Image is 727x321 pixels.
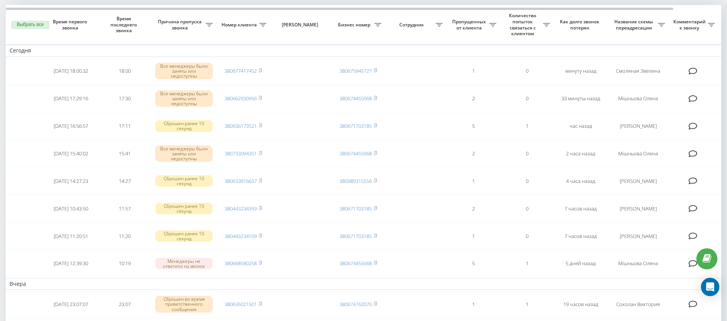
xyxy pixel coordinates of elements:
td: [PERSON_NAME] [607,113,669,139]
td: 4 часа назад [554,168,607,194]
td: 1 [500,251,554,277]
span: Сотрудник [389,22,436,28]
div: Сброшен ранее 10 секунд [155,203,213,214]
a: 380443234109 [225,233,257,240]
td: [DATE] 18:00:32 [44,58,98,84]
td: 2 часа назад [554,140,607,166]
td: 2 [446,140,500,166]
td: [DATE] 17:29:16 [44,86,98,112]
td: Мішньова Олена [607,140,669,166]
td: 0 [500,140,554,166]
span: Номер клиента [220,22,259,28]
div: Сброшен ранее 10 секунд [155,175,213,187]
td: 2 [446,86,500,112]
a: 380989315556 [340,178,372,184]
td: [DATE] 15:40:02 [44,140,98,166]
td: 5 дней назад [554,251,607,277]
td: 1 [500,291,554,317]
td: 17:30 [98,86,151,112]
td: 7 часов назад [554,196,607,222]
div: Сброшен ранее 10 секунд [155,120,213,132]
div: Все менеджеры были заняты или недоступны [155,145,213,162]
a: 380936173521 [225,122,257,129]
a: 380662930956 [225,95,257,102]
td: 11:57 [98,196,151,222]
a: 380668580258 [225,260,257,267]
td: Мішньова Олена [607,86,669,112]
td: [PERSON_NAME] [607,196,669,222]
td: 0 [500,58,554,84]
td: [DATE] 14:27:23 [44,168,98,194]
td: 1 [446,58,500,84]
td: [DATE] 11:20:51 [44,223,98,249]
div: Все менеджеры были заняты или недоступны [155,90,213,107]
a: 380733094351 [225,150,257,157]
td: 10:19 [98,251,151,277]
td: 17:11 [98,113,151,139]
td: 0 [500,223,554,249]
td: [PERSON_NAME] [607,168,669,194]
td: 15:41 [98,140,151,166]
td: минуту назад [554,58,607,84]
td: 18:00 [98,58,151,84]
td: 1 [446,291,500,317]
a: 380633916637 [225,178,257,184]
span: Причина пропуска звонка [155,19,206,31]
span: [PERSON_NAME] [277,22,325,28]
div: Сброшен ранее 10 секунд [155,230,213,242]
button: Выбрать все [11,21,49,29]
td: [DATE] 12:39:30 [44,251,98,277]
a: 380671703185 [340,205,372,212]
a: 380677417452 [225,67,257,74]
div: Все менеджеры были заняты или недоступны [155,63,213,80]
a: 380671703185 [340,233,372,240]
a: 380671703185 [340,122,372,129]
td: 1 [446,223,500,249]
a: 380674455068 [340,95,372,102]
td: 5 [446,113,500,139]
td: 1 [446,168,500,194]
td: [DATE] 16:56:57 [44,113,98,139]
td: 0 [500,196,554,222]
span: Название схемы переадресации [611,19,658,31]
span: Время первого звонка [50,19,92,31]
td: 7 часов назад [554,223,607,249]
td: [DATE] 10:43:50 [44,196,98,222]
td: час назад [554,113,607,139]
a: 380675945727 [340,67,372,74]
span: Бизнес номер [335,22,374,28]
td: 2 [446,196,500,222]
td: 5 [446,251,500,277]
td: 23:07 [98,291,151,317]
td: [PERSON_NAME] [607,223,669,249]
a: 380635021501 [225,301,257,308]
td: Мішньова Олена [607,251,669,277]
span: Комментарий к звонку [673,19,708,31]
a: 380674762070 [340,301,372,308]
td: Смоляная Эвелина [607,58,669,84]
span: Пропущенных от клиента [450,19,489,31]
a: 380674455068 [340,150,372,157]
span: Как долго звонок потерян [560,19,601,31]
div: Менеджеры не ответили на звонок [155,258,213,269]
span: Время последнего звонка [104,16,145,34]
td: 0 [500,168,554,194]
div: Open Intercom Messenger [701,278,719,296]
td: 0 [500,86,554,112]
td: 14:27 [98,168,151,194]
td: 19 часов назад [554,291,607,317]
div: Сброшен во время приветственного сообщения [155,296,213,313]
td: Соколан Виктория [607,291,669,317]
td: [DATE] 23:07:07 [44,291,98,317]
td: 33 минуты назад [554,86,607,112]
td: 11:20 [98,223,151,249]
td: 1 [500,113,554,139]
a: 380443234359 [225,205,257,212]
span: Количество попыток связаться с клиентом [504,13,543,36]
a: 380674455068 [340,260,372,267]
